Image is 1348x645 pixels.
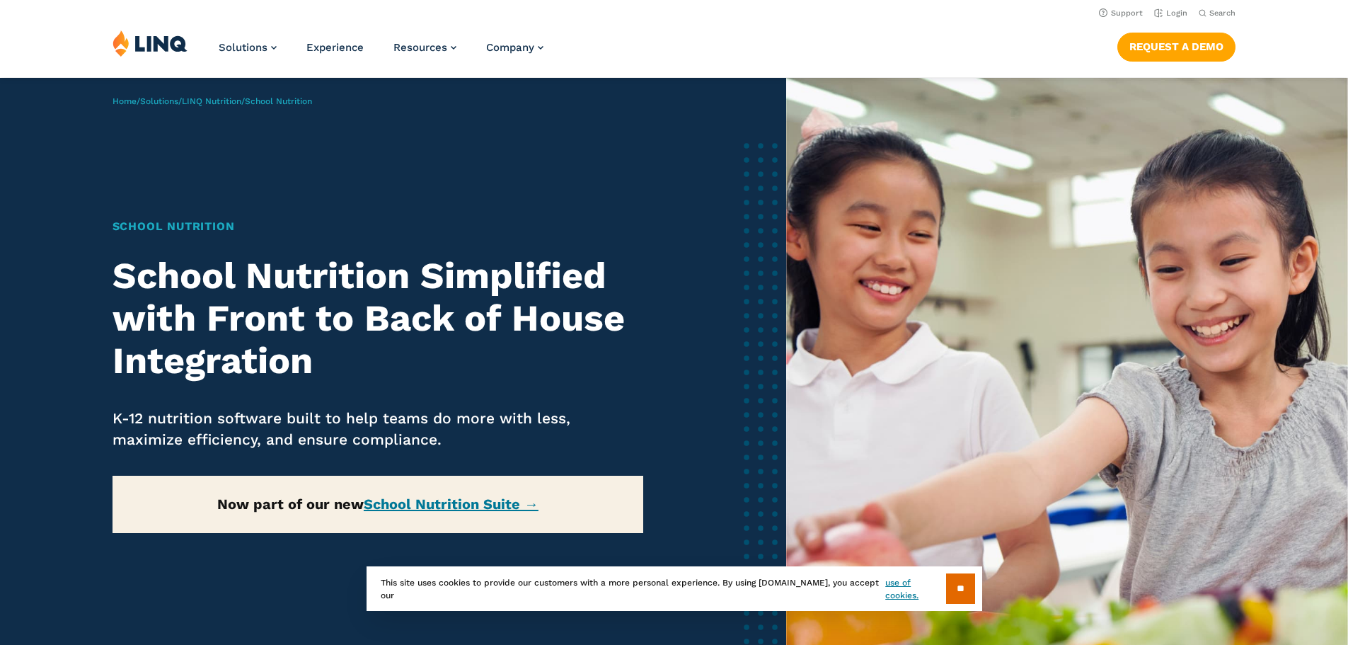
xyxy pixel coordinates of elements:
a: Home [113,96,137,106]
img: LINQ | K‑12 Software [113,30,188,57]
a: Resources [393,41,456,54]
a: Company [486,41,543,54]
a: LINQ Nutrition [182,96,241,106]
span: Resources [393,41,447,54]
p: K-12 nutrition software built to help teams do more with less, maximize efficiency, and ensure co... [113,408,644,450]
h2: School Nutrition Simplified with Front to Back of House Integration [113,255,644,382]
a: Request a Demo [1117,33,1235,61]
strong: Now part of our new [217,496,538,513]
a: use of cookies. [885,576,945,602]
a: Support [1099,8,1143,18]
div: This site uses cookies to provide our customers with a more personal experience. By using [DOMAIN... [367,566,982,611]
span: Company [486,41,534,54]
a: Login [1154,8,1187,18]
h1: School Nutrition [113,218,644,235]
nav: Button Navigation [1117,30,1235,61]
span: / / / [113,96,312,106]
a: Solutions [140,96,178,106]
span: School Nutrition [245,96,312,106]
nav: Primary Navigation [219,30,543,76]
button: Open Search Bar [1199,8,1235,18]
span: Search [1209,8,1235,18]
a: Solutions [219,41,277,54]
a: Experience [306,41,364,54]
a: School Nutrition Suite → [364,496,538,513]
span: Solutions [219,41,267,54]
